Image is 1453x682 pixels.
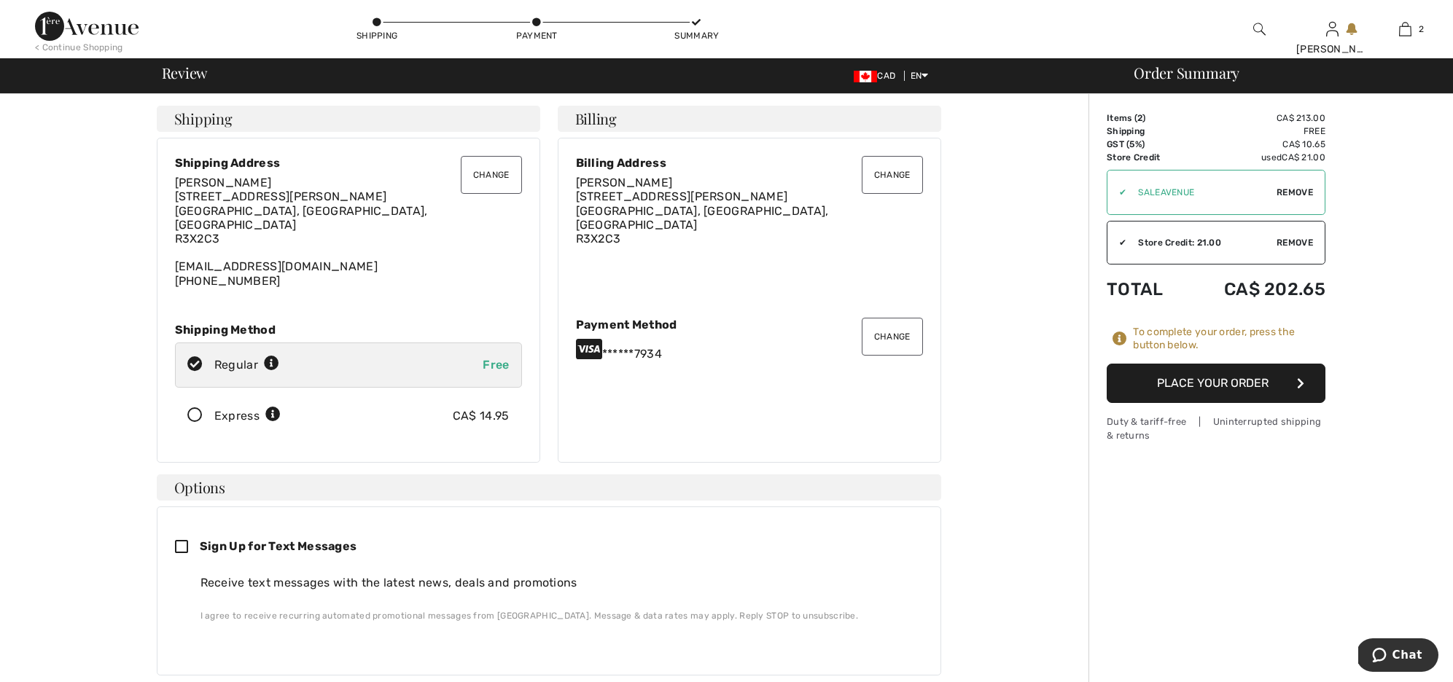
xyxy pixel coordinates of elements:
[1185,151,1325,164] td: used
[1107,125,1185,138] td: Shipping
[1399,20,1411,38] img: My Bag
[576,189,829,246] span: [STREET_ADDRESS][PERSON_NAME] [GEOGRAPHIC_DATA], [GEOGRAPHIC_DATA], [GEOGRAPHIC_DATA] R3X2C3
[1133,326,1325,352] div: To complete your order, press the button below.
[1107,186,1126,199] div: ✔
[200,539,357,553] span: Sign Up for Text Messages
[1107,111,1185,125] td: Items ( )
[162,66,208,80] span: Review
[576,156,923,170] div: Billing Address
[1137,113,1142,123] span: 2
[175,176,272,189] span: [PERSON_NAME]
[1107,151,1185,164] td: Store Credit
[1107,364,1325,403] button: Place Your Order
[1296,42,1368,57] div: [PERSON_NAME]
[575,111,617,126] span: Billing
[157,474,941,501] h4: Options
[911,71,929,81] span: EN
[1107,415,1325,442] div: Duty & tariff-free | Uninterrupted shipping & returns
[1326,22,1339,36] a: Sign In
[174,111,233,126] span: Shipping
[1419,23,1424,36] span: 2
[1107,138,1185,151] td: GST (5%)
[1116,66,1444,80] div: Order Summary
[862,318,923,356] button: Change
[175,323,522,337] div: Shipping Method
[576,176,673,189] span: [PERSON_NAME]
[200,609,911,622] div: I agree to receive recurring automated promotional messages from [GEOGRAPHIC_DATA]. Message & dat...
[854,71,901,81] span: CAD
[1185,138,1325,151] td: CA$ 10.65
[1277,186,1313,199] span: Remove
[1326,20,1339,38] img: My Info
[483,358,509,372] span: Free
[674,29,718,42] div: Summary
[1185,264,1325,314] td: CA$ 202.65
[1185,111,1325,125] td: CA$ 213.00
[35,41,123,54] div: < Continue Shopping
[862,156,923,194] button: Change
[175,156,522,170] div: Shipping Address
[200,574,911,592] div: Receive text messages with the latest news, deals and promotions
[515,29,558,42] div: Payment
[1126,236,1277,249] div: Store Credit: 21.00
[1277,236,1313,249] span: Remove
[1185,125,1325,138] td: Free
[1282,152,1325,162] span: CA$ 21.00
[214,356,279,374] div: Regular
[576,318,923,332] div: Payment Method
[1107,264,1185,314] td: Total
[35,12,139,41] img: 1ère Avenue
[175,189,428,246] span: [STREET_ADDRESS][PERSON_NAME] [GEOGRAPHIC_DATA], [GEOGRAPHIC_DATA], [GEOGRAPHIC_DATA] R3X2C3
[1126,170,1277,214] input: Promo code
[1369,20,1441,38] a: 2
[1253,20,1266,38] img: search the website
[1358,638,1438,675] iframe: Opens a widget where you can chat to one of our agents
[453,407,510,425] div: CA$ 14.95
[355,29,399,42] div: Shipping
[1107,236,1126,249] div: ✔
[214,407,281,425] div: Express
[175,176,522,288] div: [EMAIL_ADDRESS][DOMAIN_NAME] [PHONE_NUMBER]
[854,71,877,82] img: Canadian Dollar
[461,156,522,194] button: Change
